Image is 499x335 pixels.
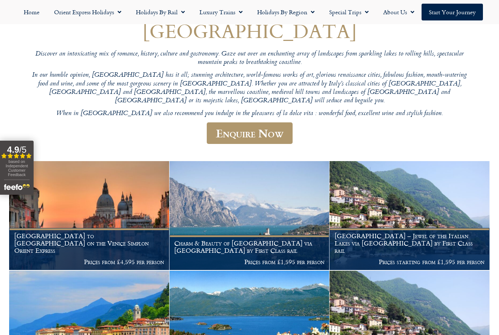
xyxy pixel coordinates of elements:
a: Start your Journey [422,4,483,20]
a: Special Trips [322,4,376,20]
p: Prices from £1,595 per person [174,258,324,266]
p: Prices from £4,595 per person [14,258,164,266]
h1: [GEOGRAPHIC_DATA] to [GEOGRAPHIC_DATA] on the Venice Simplon Orient Express [14,232,164,254]
a: [GEOGRAPHIC_DATA] – Jewel of the Italian Lakes via [GEOGRAPHIC_DATA] by First Class rail Prices s... [330,161,490,271]
p: In our humble opinion, [GEOGRAPHIC_DATA] has it all; stunning architecture, world-famous works of... [30,71,469,105]
a: About Us [376,4,422,20]
p: Prices starting from £1,595 per person [335,258,485,266]
p: Discover an intoxicating mix of romance, history, culture and gastronomy. Gaze out over an enchan... [30,50,469,67]
h1: [GEOGRAPHIC_DATA] [30,20,469,42]
h1: Charm & Beauty of [GEOGRAPHIC_DATA] via [GEOGRAPHIC_DATA] by First Class rail [174,240,324,254]
a: Luxury Trains [192,4,250,20]
a: Holidays by Region [250,4,322,20]
p: When in [GEOGRAPHIC_DATA] we also recommend you indulge in the pleasures of la dolce vita : wonde... [30,110,469,118]
a: Orient Express Holidays [47,4,129,20]
a: [GEOGRAPHIC_DATA] to [GEOGRAPHIC_DATA] on the Venice Simplon Orient Express Prices from £4,595 pe... [9,161,169,271]
nav: Menu [4,4,495,20]
img: Orient Express Special Venice compressed [9,161,169,270]
a: Charm & Beauty of [GEOGRAPHIC_DATA] via [GEOGRAPHIC_DATA] by First Class rail Prices from £1,595 ... [169,161,330,271]
a: Holidays by Rail [129,4,192,20]
h1: [GEOGRAPHIC_DATA] – Jewel of the Italian Lakes via [GEOGRAPHIC_DATA] by First Class rail [335,232,485,254]
a: Enquire Now [207,122,293,144]
a: Home [16,4,47,20]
